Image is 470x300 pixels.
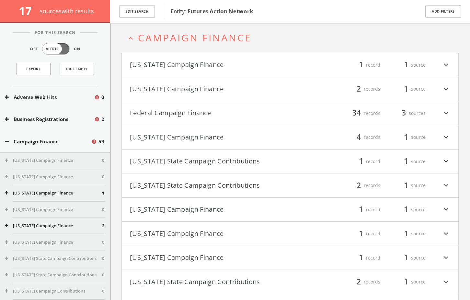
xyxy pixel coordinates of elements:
div: source [387,228,426,239]
button: [US_STATE] State Campaign Contributions [5,255,102,262]
span: On [74,46,80,52]
button: Adverse Web Hits [5,94,94,101]
span: 1 [401,276,411,287]
span: 0 [102,174,104,180]
span: 2 [102,223,104,229]
div: record [341,204,380,215]
button: [US_STATE] Campaign Finance [130,132,290,143]
span: 1 [356,204,366,215]
span: 59 [98,138,104,145]
button: [US_STATE] Campaign Contributions [5,288,102,294]
i: expand_more [442,83,450,94]
button: [US_STATE] State Campaign Contributions [130,276,290,287]
div: source [387,204,426,215]
button: [US_STATE] State Campaign Contributions [130,156,290,167]
div: records [341,132,380,143]
span: Campaign Finance [138,31,252,44]
div: records [341,276,380,287]
i: expand_more [442,156,450,167]
span: 2 [354,83,364,94]
div: record [341,60,380,71]
b: Futures Action Network [188,7,253,15]
span: 34 [350,107,364,119]
i: expand_more [442,108,450,119]
button: [US_STATE] State Campaign Contributions [5,272,102,278]
span: For This Search [30,29,80,36]
span: 2 [354,276,364,287]
i: expand_more [442,252,450,263]
div: source [387,83,426,94]
i: expand_less [126,34,135,43]
div: source [387,156,426,167]
div: source [387,60,426,71]
span: 1 [356,252,366,263]
button: [US_STATE] Campaign Finance [5,157,102,164]
div: sources [387,108,426,119]
button: [US_STATE] Campaign Finance [130,228,290,239]
button: [US_STATE] Campaign Finance [130,60,290,71]
span: 0 [101,94,104,101]
i: expand_more [442,276,450,287]
div: records [341,180,380,191]
span: 17 [19,3,37,18]
span: 1 [401,180,411,191]
span: 1 [401,204,411,215]
span: 1 [401,228,411,239]
span: 3 [399,107,409,119]
i: expand_more [442,60,450,71]
div: source [387,252,426,263]
button: Hide Empty [60,63,94,75]
button: Federal Campaign Finance [130,108,290,119]
div: source [387,276,426,287]
span: 1 [401,59,411,71]
span: 1 [356,156,366,167]
button: expand_lessCampaign Finance [126,32,459,43]
span: 0 [102,157,104,164]
div: source [387,132,426,143]
span: 1 [401,252,411,263]
i: expand_more [442,204,450,215]
button: [US_STATE] Campaign Finance [130,83,290,94]
span: 1 [401,83,411,94]
span: source s with results [40,7,94,15]
button: [US_STATE] Campaign Finance [5,174,102,180]
i: expand_more [442,180,450,191]
span: Entity: [171,7,253,15]
span: 0 [102,206,104,213]
button: [US_STATE] Campaign Finance [5,223,102,229]
button: [US_STATE] State Campaign Contributions [130,180,290,191]
div: source [387,180,426,191]
div: record [341,252,380,263]
span: 0 [102,239,104,246]
span: 0 [102,272,104,278]
button: Edit Search [119,5,155,18]
button: Campaign Finance [5,138,91,145]
span: 0 [102,255,104,262]
div: records [341,83,380,94]
div: records [341,108,380,119]
span: 2 [101,116,104,123]
button: Add Filters [425,5,461,18]
span: 1 [401,131,411,143]
span: 1 [401,156,411,167]
span: 1 [102,190,104,196]
span: Off [30,46,38,52]
span: 1 [356,59,366,71]
button: [US_STATE] Campaign Finance [5,239,102,246]
div: record [341,156,380,167]
span: 4 [354,131,364,143]
span: 0 [102,288,104,294]
i: expand_more [442,132,450,143]
button: [US_STATE] Campaign Finance [130,204,290,215]
div: record [341,228,380,239]
button: Business Registrations [5,116,94,123]
button: [US_STATE] Campaign Finance [5,190,102,196]
i: expand_more [442,228,450,239]
a: Export [16,63,51,75]
button: [US_STATE] Campaign Finance [5,206,102,213]
button: [US_STATE] Campaign Finance [130,252,290,263]
span: 1 [356,228,366,239]
span: 2 [354,180,364,191]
